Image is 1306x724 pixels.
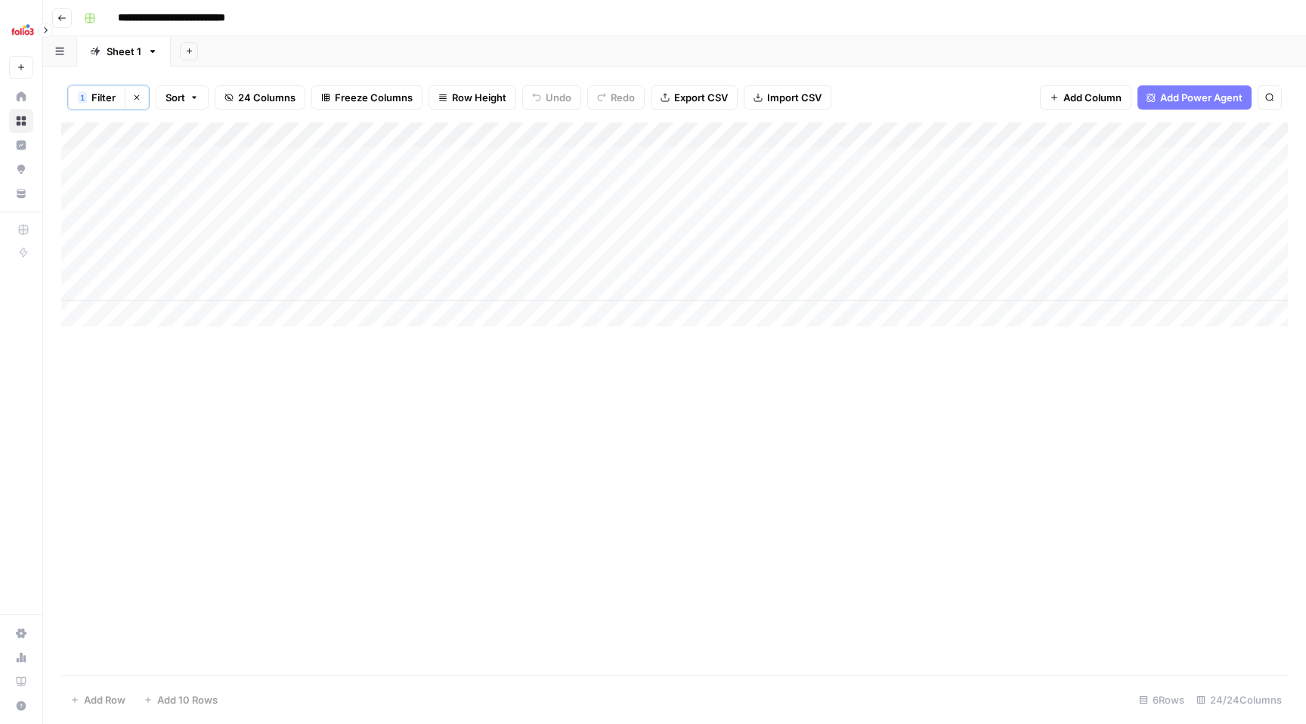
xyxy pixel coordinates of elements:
[9,181,33,206] a: Your Data
[9,17,36,45] img: Folio3 Logo
[1133,688,1190,712] div: 6 Rows
[135,688,227,712] button: Add 10 Rows
[9,645,33,670] a: Usage
[166,90,185,105] span: Sort
[335,90,413,105] span: Freeze Columns
[1063,90,1122,105] span: Add Column
[157,692,218,707] span: Add 10 Rows
[9,621,33,645] a: Settings
[9,85,33,109] a: Home
[744,85,831,110] button: Import CSV
[522,85,581,110] button: Undo
[1137,85,1252,110] button: Add Power Agent
[77,36,171,67] a: Sheet 1
[651,85,738,110] button: Export CSV
[156,85,209,110] button: Sort
[587,85,645,110] button: Redo
[61,688,135,712] button: Add Row
[84,692,125,707] span: Add Row
[78,91,87,104] div: 1
[9,670,33,694] a: Learning Hub
[1160,90,1243,105] span: Add Power Agent
[611,90,635,105] span: Redo
[767,90,822,105] span: Import CSV
[68,85,125,110] button: 1Filter
[80,91,85,104] span: 1
[429,85,516,110] button: Row Height
[452,90,506,105] span: Row Height
[674,90,728,105] span: Export CSV
[1190,688,1288,712] div: 24/24 Columns
[311,85,422,110] button: Freeze Columns
[215,85,305,110] button: 24 Columns
[238,90,296,105] span: 24 Columns
[1040,85,1131,110] button: Add Column
[546,90,571,105] span: Undo
[9,133,33,157] a: Insights
[9,694,33,718] button: Help + Support
[9,109,33,133] a: Browse
[91,90,116,105] span: Filter
[9,12,33,50] button: Workspace: Folio3
[107,44,141,59] div: Sheet 1
[9,157,33,181] a: Opportunities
